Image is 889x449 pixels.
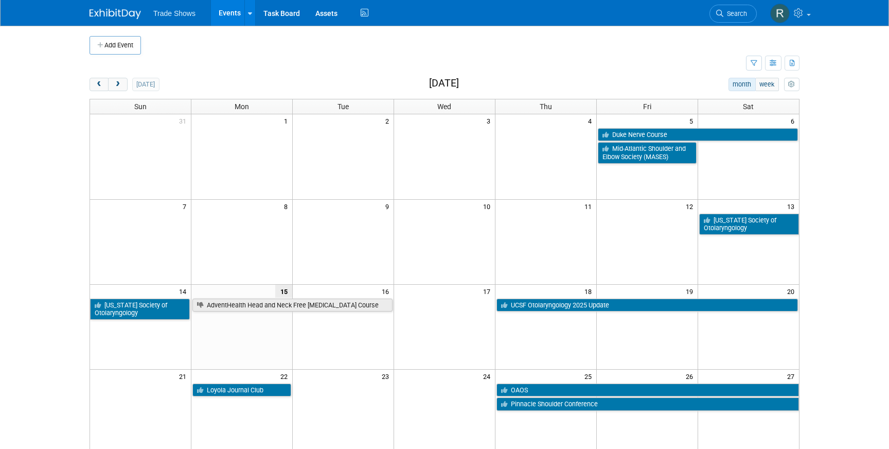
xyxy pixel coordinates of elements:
span: 17 [482,285,495,298]
span: 14 [178,285,191,298]
a: Duke Nerve Course [598,128,798,142]
span: 23 [381,370,394,383]
span: Wed [437,102,451,111]
span: 8 [283,200,292,213]
span: 5 [688,114,698,127]
button: [DATE] [132,78,159,91]
img: ExhibitDay [90,9,141,19]
button: Add Event [90,36,141,55]
span: Mon [235,102,249,111]
span: 11 [583,200,596,213]
span: Sat [743,102,754,111]
span: 4 [587,114,596,127]
span: 15 [275,285,292,298]
span: 27 [786,370,799,383]
button: week [755,78,779,91]
span: Trade Shows [153,9,195,18]
span: Search [723,10,747,18]
button: next [108,78,127,91]
span: 3 [486,114,495,127]
span: 31 [178,114,191,127]
span: 21 [178,370,191,383]
a: [US_STATE] Society of Otolaryngology [90,299,190,320]
span: Thu [540,102,552,111]
i: Personalize Calendar [788,81,795,88]
a: Search [709,5,757,23]
span: 2 [384,114,394,127]
span: 26 [685,370,698,383]
span: 13 [786,200,799,213]
h2: [DATE] [429,78,459,89]
button: myCustomButton [784,78,799,91]
button: prev [90,78,109,91]
span: 16 [381,285,394,298]
span: 20 [786,285,799,298]
span: 25 [583,370,596,383]
span: 18 [583,285,596,298]
span: Sun [134,102,147,111]
span: 22 [279,370,292,383]
button: month [728,78,756,91]
img: Rachel Murphy [770,4,790,23]
span: 24 [482,370,495,383]
span: 7 [182,200,191,213]
span: 12 [685,200,698,213]
span: 19 [685,285,698,298]
a: Pinnacle Shoulder Conference [496,398,799,411]
a: Loyola Journal Club [192,384,291,397]
a: AdventHealth Head and Neck Free [MEDICAL_DATA] Course [192,299,393,312]
span: 9 [384,200,394,213]
span: 1 [283,114,292,127]
a: Mid-Atlantic Shoulder and Elbow Society (MASES) [598,142,697,163]
span: Fri [643,102,651,111]
span: 6 [790,114,799,127]
span: 10 [482,200,495,213]
a: [US_STATE] Society of Otolaryngology [699,214,799,235]
span: Tue [337,102,349,111]
a: OAOS [496,384,799,397]
a: UCSF Otolaryngology 2025 Update [496,299,798,312]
